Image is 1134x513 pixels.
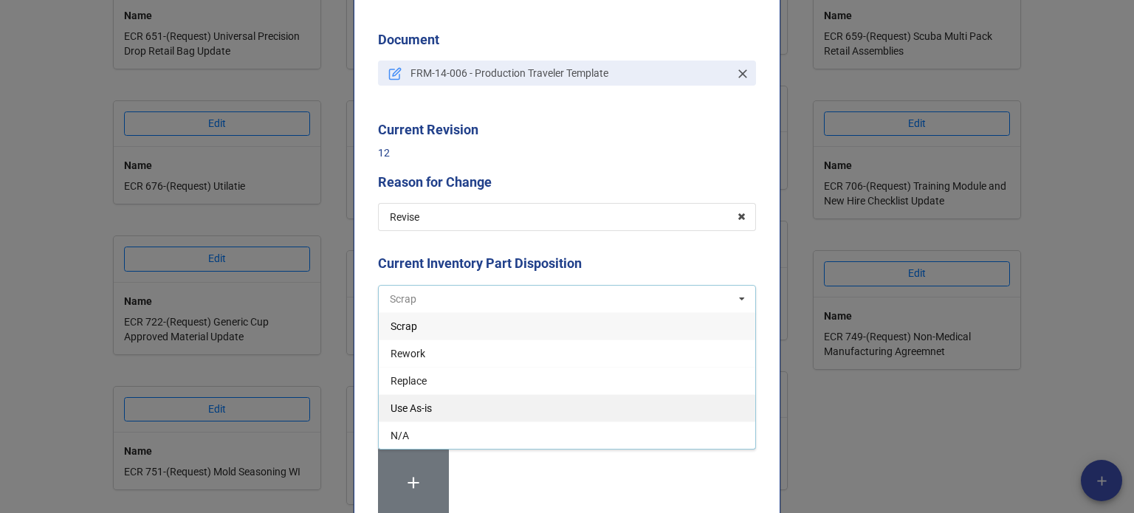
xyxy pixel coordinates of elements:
label: Document [378,30,439,50]
p: FRM-14-006 - Production Traveler Template [410,66,729,80]
div: Revise [390,212,419,222]
span: N/A [391,430,409,441]
label: Current Inventory Part Disposition [378,253,582,274]
p: 12 [378,145,756,160]
span: Use As-is [391,402,432,414]
label: Reason for Change [378,172,492,193]
span: Replace [391,375,427,387]
b: Current Revision [378,122,478,137]
span: Rework [391,348,425,359]
span: Scrap [391,320,417,332]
